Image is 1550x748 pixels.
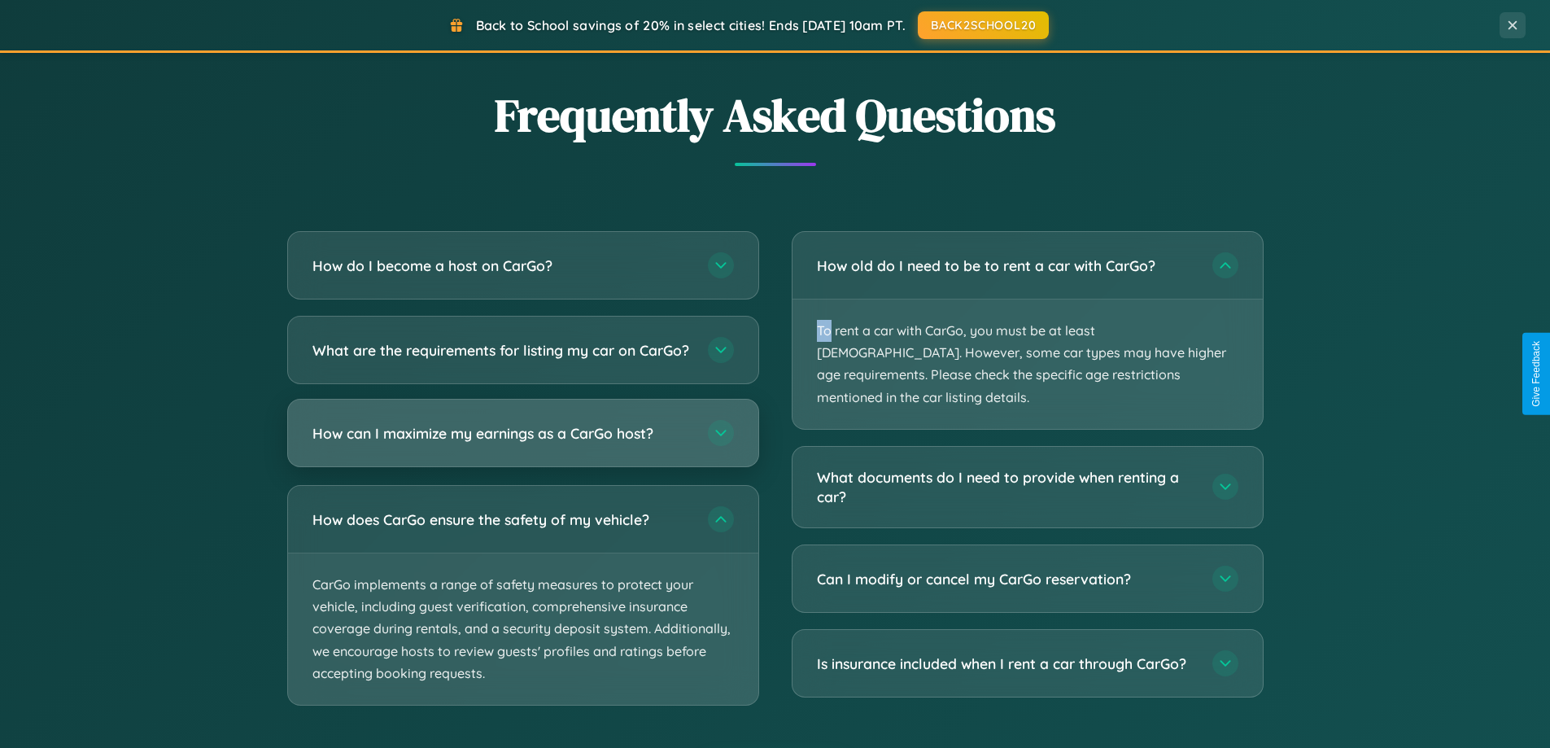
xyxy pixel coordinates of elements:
h3: How does CarGo ensure the safety of my vehicle? [312,510,692,530]
h3: What documents do I need to provide when renting a car? [817,467,1196,507]
h2: Frequently Asked Questions [287,84,1264,147]
button: BACK2SCHOOL20 [918,11,1049,39]
h3: How can I maximize my earnings as a CarGo host? [312,423,692,444]
h3: Can I modify or cancel my CarGo reservation? [817,569,1196,589]
h3: How do I become a host on CarGo? [312,256,692,276]
h3: What are the requirements for listing my car on CarGo? [312,340,692,361]
span: Back to School savings of 20% in select cities! Ends [DATE] 10am PT. [476,17,906,33]
div: Give Feedback [1530,341,1542,407]
p: CarGo implements a range of safety measures to protect your vehicle, including guest verification... [288,553,758,705]
h3: How old do I need to be to rent a car with CarGo? [817,256,1196,276]
p: To rent a car with CarGo, you must be at least [DEMOGRAPHIC_DATA]. However, some car types may ha... [792,300,1263,429]
h3: Is insurance included when I rent a car through CarGo? [817,654,1196,674]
